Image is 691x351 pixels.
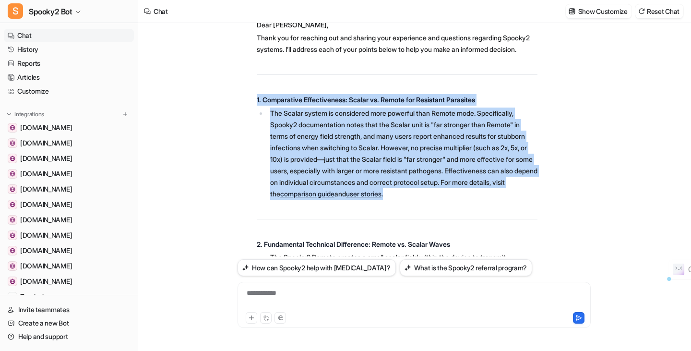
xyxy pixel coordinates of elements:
[20,169,72,179] span: [DOMAIN_NAME]
[14,110,44,118] p: Integrations
[20,292,46,302] p: Zendesk
[20,200,72,209] span: [DOMAIN_NAME]
[4,316,134,330] a: Create a new Bot
[257,240,450,248] strong: 2. Fundamental Technical Difference: Remote vs. Scalar Waves
[20,246,72,255] span: [DOMAIN_NAME]
[4,43,134,56] a: History
[20,138,72,148] span: [DOMAIN_NAME]
[4,259,134,273] a: www.spooky2videos.com[DOMAIN_NAME]
[20,184,72,194] span: [DOMAIN_NAME]
[4,198,134,211] a: app.chatbot.com[DOMAIN_NAME]
[638,8,645,15] img: reset
[10,186,15,192] img: translate.google.co.uk
[10,232,15,238] img: www.spooky2-mall.com
[4,85,134,98] a: Customize
[4,303,134,316] a: Invite teammates
[10,248,15,254] img: www.spooky2reviews.com
[20,215,72,225] span: [DOMAIN_NAME]
[257,32,537,55] p: Thank you for reaching out and sharing your experience and questions regarding Spooky2 systems. I...
[4,182,134,196] a: translate.google.co.uk[DOMAIN_NAME]
[257,96,475,104] strong: 1. Comparative Effectiveness: Scalar vs. Remote for Resistant Parasites
[346,190,381,198] a: user stories
[20,230,72,240] span: [DOMAIN_NAME]
[6,111,12,118] img: expand menu
[10,263,15,269] img: www.spooky2videos.com
[20,123,72,133] span: [DOMAIN_NAME]
[10,171,15,177] img: www.mabangerp.com
[10,156,15,161] img: chatgpt.com
[10,278,15,284] img: www.spooky2.com
[122,111,129,118] img: menu_add.svg
[400,259,533,276] button: What is the Spooky2 referral program?
[238,259,396,276] button: How can Spooky2 help with [MEDICAL_DATA]?
[154,6,168,16] div: Chat
[29,5,72,18] span: Spooky2 Bot
[10,140,15,146] img: my.livechatinc.com
[4,109,47,119] button: Integrations
[8,3,23,19] span: S
[4,213,134,227] a: www.rifemachineblog.com[DOMAIN_NAME]
[4,330,134,343] a: Help and support
[4,71,134,84] a: Articles
[4,167,134,181] a: www.mabangerp.com[DOMAIN_NAME]
[635,4,683,18] button: Reset Chat
[569,8,575,15] img: customize
[578,6,628,16] p: Show Customize
[20,277,72,286] span: [DOMAIN_NAME]
[4,29,134,42] a: Chat
[257,19,537,31] p: Dear [PERSON_NAME],
[4,275,134,288] a: www.spooky2.com[DOMAIN_NAME]
[566,4,631,18] button: Show Customize
[4,136,134,150] a: my.livechatinc.com[DOMAIN_NAME]
[10,125,15,131] img: www.ahaharmony.com
[4,244,134,257] a: www.spooky2reviews.com[DOMAIN_NAME]
[4,152,134,165] a: chatgpt.com[DOMAIN_NAME]
[20,261,72,271] span: [DOMAIN_NAME]
[280,190,334,198] a: comparison guide
[10,202,15,207] img: app.chatbot.com
[4,229,134,242] a: www.spooky2-mall.com[DOMAIN_NAME]
[10,294,15,300] img: Zendesk
[4,121,134,134] a: www.ahaharmony.com[DOMAIN_NAME]
[4,57,134,70] a: Reports
[10,217,15,223] img: www.rifemachineblog.com
[20,154,72,163] span: [DOMAIN_NAME]
[267,108,537,200] li: The Scalar system is considered more powerful than Remote mode. Specifically, Spooky2 documentati...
